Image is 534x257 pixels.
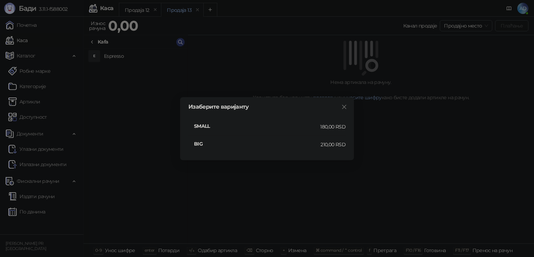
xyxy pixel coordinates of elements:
span: Close [339,104,350,110]
h4: BIG [194,140,321,148]
button: Close [339,101,350,112]
div: 210,00 RSD [321,141,346,148]
div: 180,00 RSD [320,123,346,131]
div: Изаберите варијанту [188,104,346,110]
h4: SMALL [194,122,320,130]
span: close [341,104,347,110]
